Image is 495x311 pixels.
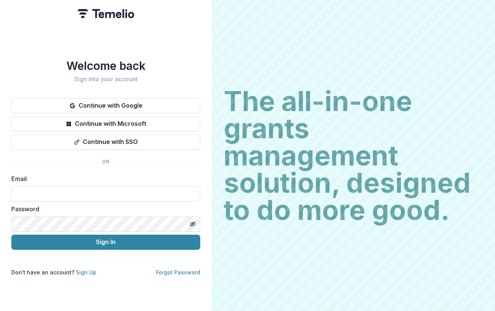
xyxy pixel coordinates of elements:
[11,204,196,214] label: Password
[11,268,96,276] p: Don't have an account?
[76,269,96,275] a: Sign Up
[11,235,200,250] button: Sign In
[156,269,200,275] a: Forgot Password
[77,9,134,18] img: Temelio
[11,76,200,83] h2: Sign into your account
[11,98,200,113] button: Continue with Google
[11,135,200,150] button: Continue with SSO
[11,174,196,183] label: Email
[187,218,199,230] button: Toggle password visibility
[11,59,200,73] h1: Welcome back
[11,116,200,132] button: Continue with Microsoft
